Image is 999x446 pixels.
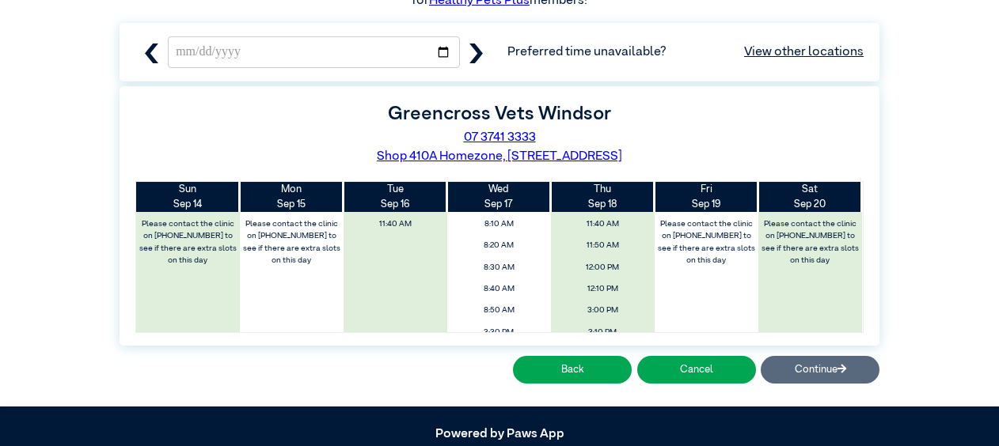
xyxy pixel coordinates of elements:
a: 07 3741 3333 [464,131,536,144]
th: Sep 19 [655,182,758,212]
span: 8:30 AM [451,259,546,277]
th: Sep 20 [758,182,862,212]
span: 8:40 AM [451,280,546,298]
span: 12:00 PM [555,259,650,277]
span: 11:40 AM [555,215,650,233]
a: Shop 410A Homezone, [STREET_ADDRESS] [377,150,622,163]
span: 8:10 AM [451,215,546,233]
th: Sep 14 [136,182,240,212]
span: 8:50 AM [451,301,546,319]
span: 3:10 PM [555,323,650,342]
th: Sep 17 [447,182,551,212]
span: 12:10 PM [555,280,650,298]
label: Please contact the clinic on [PHONE_NUMBER] to see if there are extra slots on this day [241,215,343,270]
label: Please contact the clinic on [PHONE_NUMBER] to see if there are extra slots on this day [759,215,860,270]
h5: Powered by Paws App [120,427,879,442]
label: Please contact the clinic on [PHONE_NUMBER] to see if there are extra slots on this day [138,215,239,270]
th: Sep 18 [551,182,655,212]
span: Preferred time unavailable? [507,43,864,62]
label: Please contact the clinic on [PHONE_NUMBER] to see if there are extra slots on this day [655,215,757,270]
th: Sep 16 [344,182,447,212]
span: 11:40 AM [348,215,443,233]
button: Cancel [637,356,756,384]
span: 11:50 AM [555,236,650,255]
th: Sep 15 [240,182,344,212]
span: 3:30 PM [451,323,546,342]
a: View other locations [744,43,864,62]
label: Greencross Vets Windsor [388,104,611,123]
span: 3:00 PM [555,301,650,319]
span: 8:20 AM [451,236,546,255]
button: Back [513,356,632,384]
